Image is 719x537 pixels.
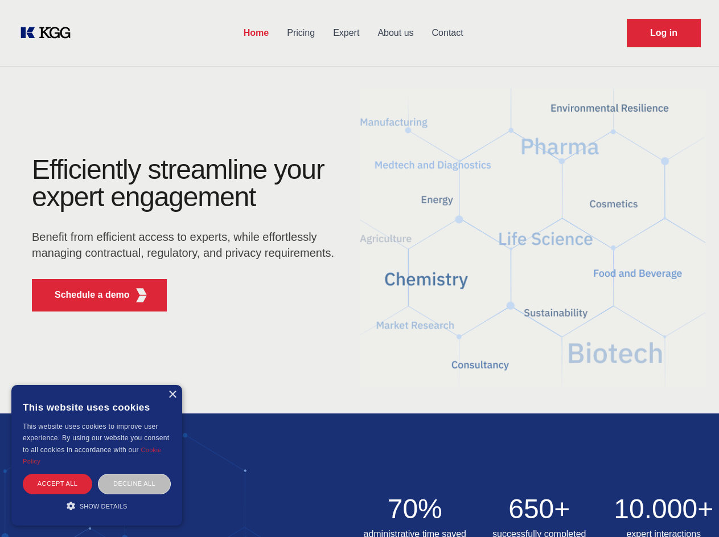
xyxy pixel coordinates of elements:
p: Schedule a demo [55,288,130,302]
h1: Efficiently streamline your expert engagement [32,156,342,211]
div: Accept all [23,474,92,494]
span: This website uses cookies to improve user experience. By using our website you consent to all coo... [23,423,169,454]
div: Decline all [98,474,171,494]
p: Benefit from efficient access to experts, while effortlessly managing contractual, regulatory, an... [32,229,342,261]
a: About us [368,18,422,48]
h2: 650+ [484,495,595,523]
a: KOL Knowledge Platform: Talk to Key External Experts (KEE) [18,24,80,42]
h2: 70% [360,495,471,523]
div: This website uses cookies [23,393,171,421]
iframe: Chat Widget [662,482,719,537]
span: Show details [80,503,128,510]
div: Show details [23,500,171,511]
a: Pricing [278,18,324,48]
a: Contact [423,18,473,48]
a: Cookie Policy [23,446,162,465]
a: Expert [324,18,368,48]
a: Home [235,18,278,48]
img: KGG Fifth Element RED [360,74,706,402]
img: KGG Fifth Element RED [134,288,149,302]
button: Schedule a demoKGG Fifth Element RED [32,279,167,311]
a: Request Demo [627,19,701,47]
div: Close [168,391,176,399]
